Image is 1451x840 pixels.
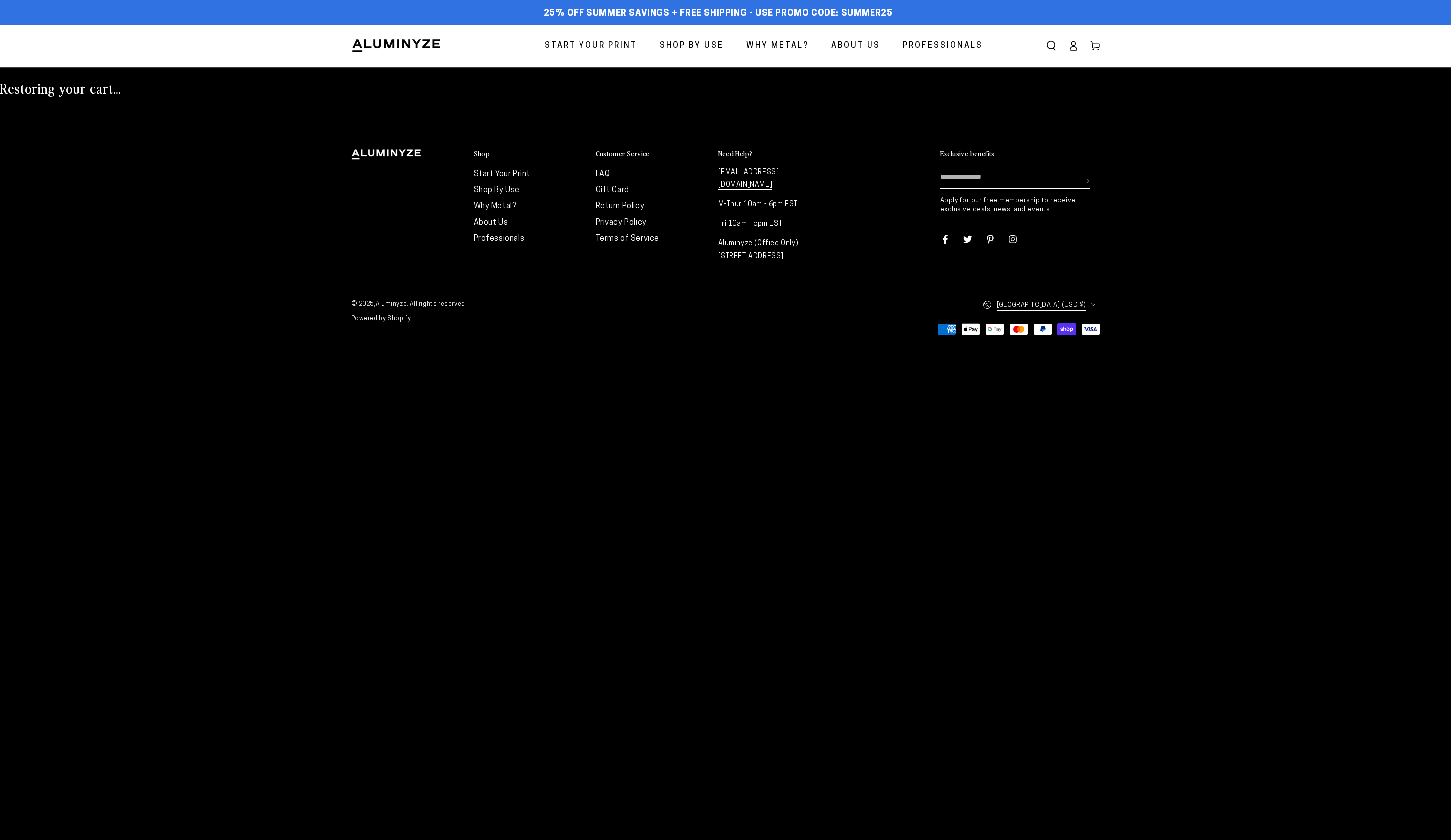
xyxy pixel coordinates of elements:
a: [EMAIL_ADDRESS][DOMAIN_NAME] [718,169,779,190]
small: © 2025, . All rights reserved. [351,297,726,312]
summary: Exclusive benefits [940,149,1100,159]
p: M-Thur 10am - 6pm EST [718,198,831,211]
img: Aluminyze [351,38,441,53]
a: About Us [474,219,508,227]
p: Apply for our free membership to receive exclusive deals, news, and events. [940,196,1100,214]
p: Aluminyze (Office Only) [STREET_ADDRESS] [718,237,831,262]
span: Shop By Use [660,39,724,53]
a: Professionals [895,33,990,59]
a: Shop By Use [474,186,520,194]
summary: Customer Service [596,149,708,159]
button: Subscribe [1084,166,1090,196]
span: Why Metal? [746,39,809,53]
summary: Need Help? [718,149,831,159]
a: Start Your Print [474,170,531,178]
a: Start Your Print [537,33,645,59]
span: About Us [831,39,880,53]
a: Powered by Shopify [351,316,411,322]
h2: Shop [474,149,490,158]
summary: Search our site [1040,35,1062,57]
summary: Shop [474,149,586,159]
a: Aluminyze [376,301,407,307]
p: Fri 10am - 5pm EST [718,218,831,230]
a: Terms of Service [596,235,660,243]
button: [GEOGRAPHIC_DATA] (USD $) [983,294,1100,316]
h2: Exclusive benefits [940,149,995,158]
a: Privacy Policy [596,219,647,227]
span: 25% off Summer Savings + Free Shipping - Use Promo Code: SUMMER25 [544,8,893,19]
a: Shop By Use [652,33,731,59]
h2: Customer Service [596,149,650,158]
span: Professionals [903,39,983,53]
span: [GEOGRAPHIC_DATA] (USD $) [997,299,1086,311]
a: Return Policy [596,202,645,210]
h2: Need Help? [718,149,753,158]
a: Why Metal? [474,202,516,210]
a: Professionals [474,235,525,243]
a: Gift Card [596,186,629,194]
span: Start Your Print [545,39,637,53]
a: FAQ [596,170,610,178]
a: About Us [824,33,888,59]
a: Why Metal? [739,33,816,59]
